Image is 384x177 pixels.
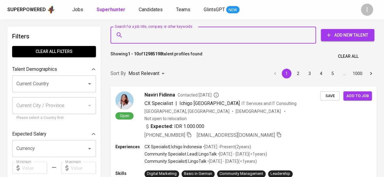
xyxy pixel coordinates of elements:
span: [EMAIL_ADDRESS][DOMAIN_NAME] [197,132,275,138]
button: Clear All [335,51,361,62]
button: Open [85,144,94,153]
button: Save [320,91,340,101]
nav: pagination navigation [269,69,377,78]
div: Digital Marketing [147,171,177,177]
img: app logo [47,5,55,14]
span: [DEMOGRAPHIC_DATA] [236,108,282,114]
a: Candidates [139,6,164,14]
button: Go to page 3 [305,69,314,78]
p: Most Relevant [128,70,159,77]
b: 1 - 10 [128,51,139,56]
div: Most Relevant [128,68,167,79]
button: Go to next page [366,69,376,78]
a: Teams [176,6,192,14]
a: Superhunter [97,6,127,14]
p: Community Specialist | LingoTalk [144,158,206,164]
svg: By Batam recruiter [213,92,219,98]
span: Jobs [72,7,83,12]
p: Sort By [110,70,126,77]
input: Value [22,162,47,174]
p: • [DATE] - [DATE] ( <1 years ) [206,158,257,164]
div: Superpowered [7,6,46,13]
a: Superpoweredapp logo [7,5,55,14]
div: … [339,70,349,77]
button: Go to page 2 [293,69,303,78]
p: Expected Salary [12,130,46,138]
button: Add New Talent [321,29,374,41]
p: Skills [115,170,144,176]
p: Experiences [115,144,144,150]
div: Leadership [270,171,290,177]
p: Not open to relocation [144,116,187,122]
button: Go to page 4 [316,69,326,78]
div: Talent Demographics [12,63,96,75]
a: Jobs [72,6,84,14]
span: Candidates [139,7,163,12]
p: Talent Demographics [12,66,57,73]
p: • [DATE] - Present ( 2 years ) [202,144,251,150]
span: CX Specialist [144,100,173,106]
input: Value [71,162,96,174]
button: Open [85,80,94,88]
div: Community Management [219,171,263,177]
span: Ichigo [GEOGRAPHIC_DATA] [179,100,240,106]
button: page 1 [282,69,291,78]
span: Naviri Fidinna [144,91,175,99]
span: Add New Talent [326,31,369,39]
b: 12985198 [143,51,162,56]
div: I [361,4,373,16]
b: Expected: [151,123,173,130]
span: Teams [176,7,190,12]
span: Clear All [338,53,359,60]
span: Clear All filters [17,48,91,55]
span: Save [323,93,337,100]
span: Contacted [DATE] [178,92,219,98]
span: GlintsGPT [204,7,225,12]
span: | [175,100,177,107]
span: [PHONE_NUMBER] [144,132,185,138]
div: IDR 1.000.000 [144,123,204,130]
p: Community Specialist Lead | LingoTalk [144,151,217,157]
img: b80daf64a90a0f69b856098c4b9f679c.png [115,91,134,110]
a: GlintsGPT NEW [204,6,240,14]
h6: Filters [12,31,96,41]
b: Superhunter [97,7,125,12]
span: IT Services and IT Consulting [242,101,297,106]
div: [GEOGRAPHIC_DATA], [GEOGRAPHIC_DATA] [144,108,229,114]
button: Clear All filters [12,46,96,57]
p: • [DATE] - [DATE] ( <1 years ) [217,151,267,157]
span: Open [117,113,132,118]
div: Basic in German [184,171,212,177]
p: CX Specialist | Ichigo Indonesia [144,144,202,150]
div: Expected Salary [12,128,96,140]
button: Go to page 1000 [351,69,364,78]
span: NEW [226,7,240,13]
span: Add to job [346,93,369,100]
p: Please select a Country first [16,115,92,121]
p: Showing of talent profiles found [110,51,202,62]
button: Add to job [343,91,372,101]
button: Go to page 5 [328,69,338,78]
